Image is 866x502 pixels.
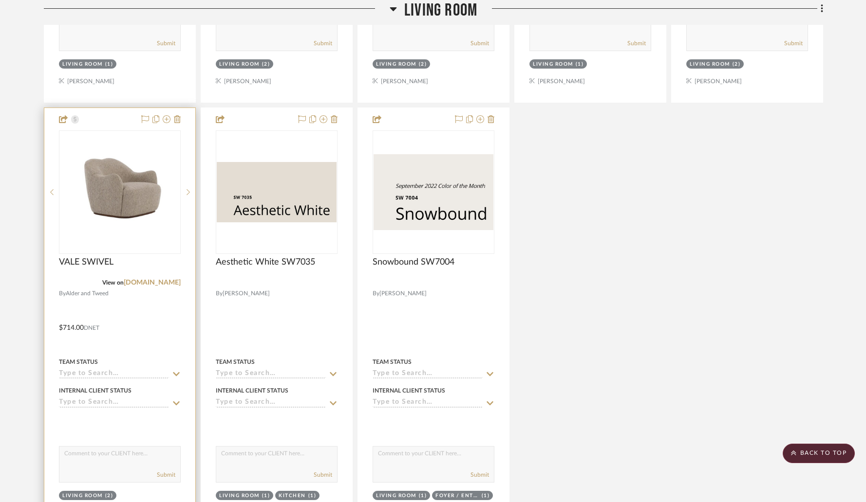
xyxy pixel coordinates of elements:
[314,470,332,479] button: Submit
[59,370,169,379] input: Type to Search…
[216,131,337,253] div: 0
[216,358,255,366] div: Team Status
[376,61,416,68] div: Living Room
[217,162,337,222] img: Aesthetic White SW7035
[219,492,260,500] div: Living Room
[216,398,326,408] input: Type to Search…
[471,39,489,48] button: Submit
[373,398,483,408] input: Type to Search…
[216,370,326,379] input: Type to Search…
[59,398,169,408] input: Type to Search…
[157,39,175,48] button: Submit
[59,386,132,395] div: Internal Client Status
[262,61,270,68] div: (2)
[482,492,490,500] div: (1)
[471,470,489,479] button: Submit
[783,444,855,463] scroll-to-top-button: BACK TO TOP
[690,61,730,68] div: Living Room
[216,386,288,395] div: Internal Client Status
[784,39,803,48] button: Submit
[124,279,181,286] a: [DOMAIN_NAME]
[435,492,479,500] div: Foyer / Entry
[314,39,332,48] button: Submit
[376,492,416,500] div: Living Room
[59,289,66,298] span: By
[62,61,103,68] div: Living Room
[59,257,113,268] span: VALE SWIVEL
[419,61,427,68] div: (2)
[59,358,98,366] div: Team Status
[373,386,445,395] div: Internal Client Status
[576,61,584,68] div: (1)
[373,257,454,268] span: Snowbound SW7004
[627,39,646,48] button: Submit
[105,61,113,68] div: (1)
[62,492,103,500] div: Living Room
[102,280,124,286] span: View on
[373,289,379,298] span: By
[219,61,260,68] div: Living Room
[105,492,113,500] div: (2)
[223,289,270,298] span: [PERSON_NAME]
[373,358,412,366] div: Team Status
[374,154,493,230] img: Snowbound SW7004
[733,61,741,68] div: (2)
[216,257,315,268] span: Aesthetic White SW7035
[308,492,317,500] div: (1)
[373,370,483,379] input: Type to Search…
[216,289,223,298] span: By
[157,470,175,479] button: Submit
[419,492,427,500] div: (1)
[262,492,270,500] div: (1)
[379,289,427,298] span: [PERSON_NAME]
[533,61,573,68] div: Living Room
[63,131,177,253] img: VALE SWIVEL
[66,289,109,298] span: Alder and Tweed
[279,492,306,500] div: Kitchen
